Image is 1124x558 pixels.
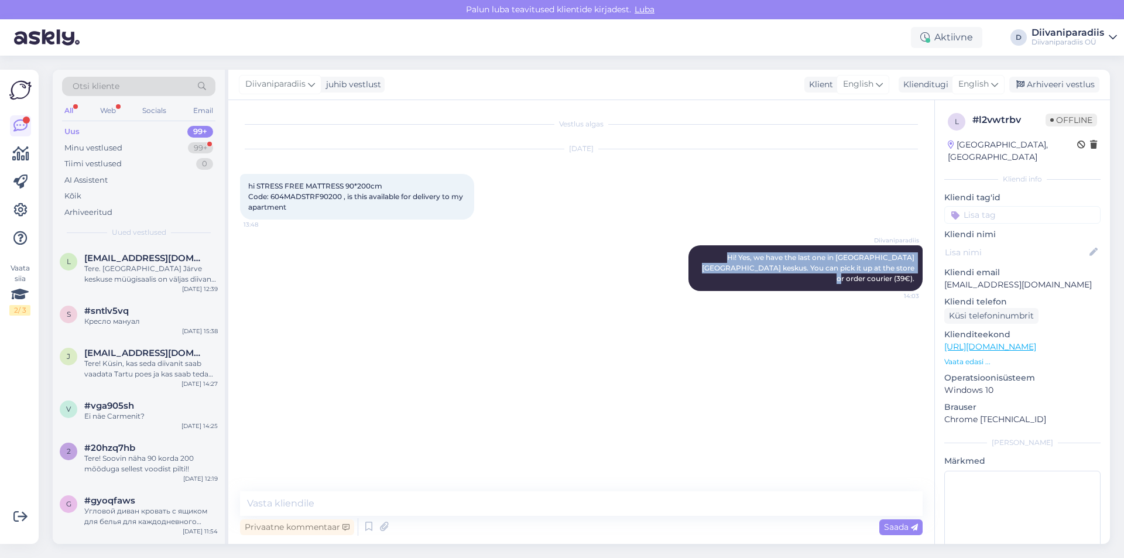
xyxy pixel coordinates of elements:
[1032,28,1104,37] div: Diivaniparadiis
[66,499,71,508] span: g
[67,257,71,266] span: l
[804,78,833,91] div: Klient
[1032,28,1117,47] a: DiivaniparadiisDiivaniparadiis OÜ
[1010,29,1027,46] div: D
[944,308,1039,324] div: Küsi telefoninumbrit
[972,113,1046,127] div: # l2vwtrbv
[944,296,1101,308] p: Kliendi telefon
[944,413,1101,426] p: Chrome [TECHNICAL_ID]
[84,348,206,358] span: julixpov@yandex.ru
[9,305,30,316] div: 2 / 3
[84,316,218,327] div: Кресло мануал
[240,519,354,535] div: Privaatne kommentaar
[64,126,80,138] div: Uus
[944,206,1101,224] input: Lisa tag
[1046,114,1097,126] span: Offline
[181,422,218,430] div: [DATE] 14:25
[9,263,30,316] div: Vaata siia
[112,227,166,238] span: Uued vestlused
[944,357,1101,367] p: Vaata edasi ...
[64,158,122,170] div: Tiimi vestlused
[944,437,1101,448] div: [PERSON_NAME]
[84,443,135,453] span: #20hzq7hb
[944,328,1101,341] p: Klienditeekond
[944,341,1036,352] a: [URL][DOMAIN_NAME]
[84,400,134,411] span: #vga905sh
[64,207,112,218] div: Arhiveeritud
[182,285,218,293] div: [DATE] 12:39
[181,379,218,388] div: [DATE] 14:27
[183,527,218,536] div: [DATE] 11:54
[84,263,218,285] div: Tere. [GEOGRAPHIC_DATA] Järve keskuse müügisaalis on väljas diivan nimega MAURO. Kas see on ainuk...
[240,143,923,154] div: [DATE]
[67,352,70,361] span: j
[944,174,1101,184] div: Kliendi info
[73,80,119,93] span: Otsi kliente
[84,358,218,379] div: Tere! Küsin, kas seda diivanit saab vaadata Tartu poes ja kas saab teda tellida teises värvis?NUR...
[66,405,71,413] span: v
[84,253,206,263] span: lillepold.mari@gmail.com
[182,327,218,336] div: [DATE] 15:38
[67,310,71,319] span: s
[944,401,1101,413] p: Brauser
[944,455,1101,467] p: Märkmed
[187,126,213,138] div: 99+
[84,506,218,527] div: Угловой диван кровать с ящиком для белья для каждодневного использования
[64,190,81,202] div: Kõik
[1009,77,1099,93] div: Arhiveeri vestlus
[84,495,135,506] span: #gyoqfaws
[945,246,1087,259] input: Lisa nimi
[944,384,1101,396] p: Windows 10
[188,142,213,154] div: 99+
[196,158,213,170] div: 0
[84,453,218,474] div: Tere! Soovin näha 90 korda 200 mõõduga sellest voodist pilti!!
[64,142,122,154] div: Minu vestlused
[944,266,1101,279] p: Kliendi email
[84,306,129,316] span: #sntlv5vq
[64,174,108,186] div: AI Assistent
[244,220,287,229] span: 13:48
[884,522,918,532] span: Saada
[9,79,32,101] img: Askly Logo
[944,191,1101,204] p: Kliendi tag'id
[140,103,169,118] div: Socials
[248,182,465,211] span: hi STRESS FREE MATTRESS 90*200cm Code: 604MADSTRF90200 , is this available for delivery to my apa...
[240,119,923,129] div: Vestlus algas
[84,411,218,422] div: Ei näe Carmenit?
[911,27,982,48] div: Aktiivne
[631,4,658,15] span: Luba
[62,103,76,118] div: All
[245,78,306,91] span: Diivaniparadiis
[321,78,381,91] div: juhib vestlust
[944,372,1101,384] p: Operatsioonisüsteem
[191,103,215,118] div: Email
[958,78,989,91] span: English
[67,447,71,456] span: 2
[702,253,916,283] span: Hi! Yes, we have the last one in [GEOGRAPHIC_DATA] [GEOGRAPHIC_DATA] keskus. You can pick it up a...
[899,78,948,91] div: Klienditugi
[1032,37,1104,47] div: Diivaniparadiis OÜ
[183,474,218,483] div: [DATE] 12:19
[948,139,1077,163] div: [GEOGRAPHIC_DATA], [GEOGRAPHIC_DATA]
[874,236,919,245] span: Diivaniparadiis
[955,117,959,126] span: l
[843,78,873,91] span: English
[875,292,919,300] span: 14:03
[944,228,1101,241] p: Kliendi nimi
[98,103,118,118] div: Web
[944,279,1101,291] p: [EMAIL_ADDRESS][DOMAIN_NAME]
